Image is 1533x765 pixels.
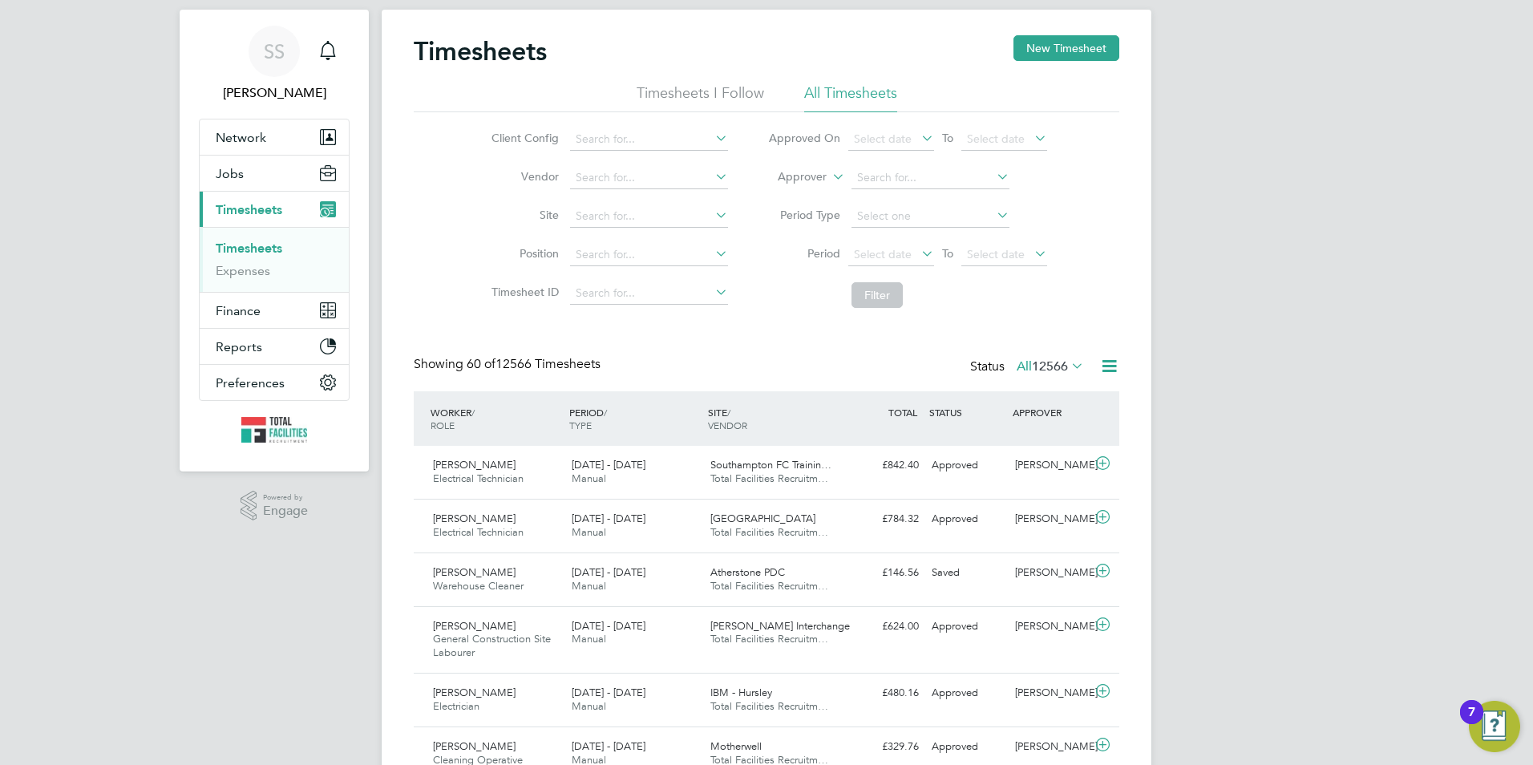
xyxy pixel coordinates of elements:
[433,458,516,472] span: [PERSON_NAME]
[487,285,559,299] label: Timesheet ID
[572,565,645,579] span: [DATE] - [DATE]
[433,632,551,659] span: General Construction Site Labourer
[433,565,516,579] span: [PERSON_NAME]
[433,699,479,713] span: Electrician
[925,560,1009,586] div: Saved
[433,472,524,485] span: Electrical Technician
[710,512,815,525] span: [GEOGRAPHIC_DATA]
[570,128,728,151] input: Search for...
[200,227,349,292] div: Timesheets
[433,525,524,539] span: Electrical Technician
[925,680,1009,706] div: Approved
[433,739,516,753] span: [PERSON_NAME]
[851,282,903,308] button: Filter
[572,525,606,539] span: Manual
[925,452,1009,479] div: Approved
[754,169,827,185] label: Approver
[433,619,516,633] span: [PERSON_NAME]
[199,83,350,103] span: Sam Skinner
[180,10,369,472] nav: Main navigation
[572,512,645,525] span: [DATE] - [DATE]
[487,169,559,184] label: Vendor
[241,417,307,443] img: tfrecruitment-logo-retina.png
[710,739,762,753] span: Motherwell
[431,419,455,431] span: ROLE
[570,282,728,305] input: Search for...
[710,579,828,593] span: Total Facilities Recruitm…
[842,560,925,586] div: £146.56
[1468,712,1475,733] div: 7
[216,202,282,217] span: Timesheets
[604,406,607,419] span: /
[967,132,1025,146] span: Select date
[414,35,547,67] h2: Timesheets
[768,131,840,145] label: Approved On
[199,417,350,443] a: Go to home page
[710,458,831,472] span: Southampton FC Trainin…
[572,619,645,633] span: [DATE] - [DATE]
[216,303,261,318] span: Finance
[888,406,917,419] span: TOTAL
[264,41,285,62] span: SS
[216,241,282,256] a: Timesheets
[710,619,850,633] span: [PERSON_NAME] Interchange
[842,452,925,479] div: £842.40
[569,419,592,431] span: TYPE
[433,512,516,525] span: [PERSON_NAME]
[263,491,308,504] span: Powered by
[1032,358,1068,374] span: 12566
[565,398,704,439] div: PERIOD
[487,208,559,222] label: Site
[710,632,828,646] span: Total Facilities Recruitm…
[200,192,349,227] button: Timesheets
[216,263,270,278] a: Expenses
[710,699,828,713] span: Total Facilities Recruitm…
[427,398,565,439] div: WORKER
[216,375,285,391] span: Preferences
[710,472,828,485] span: Total Facilities Recruitm…
[572,699,606,713] span: Manual
[851,205,1009,228] input: Select one
[1009,734,1092,760] div: [PERSON_NAME]
[804,83,897,112] li: All Timesheets
[572,472,606,485] span: Manual
[433,579,524,593] span: Warehouse Cleaner
[925,613,1009,640] div: Approved
[925,734,1009,760] div: Approved
[768,246,840,261] label: Period
[970,356,1087,378] div: Status
[200,156,349,191] button: Jobs
[842,734,925,760] div: £329.76
[1017,358,1084,374] label: All
[967,247,1025,261] span: Select date
[842,506,925,532] div: £784.32
[708,419,747,431] span: VENDOR
[570,205,728,228] input: Search for...
[216,130,266,145] span: Network
[854,132,912,146] span: Select date
[216,339,262,354] span: Reports
[471,406,475,419] span: /
[1469,701,1520,752] button: Open Resource Center, 7 new notifications
[1009,398,1092,427] div: APPROVER
[572,739,645,753] span: [DATE] - [DATE]
[710,525,828,539] span: Total Facilities Recruitm…
[414,356,604,373] div: Showing
[1013,35,1119,61] button: New Timesheet
[1009,613,1092,640] div: [PERSON_NAME]
[263,504,308,518] span: Engage
[637,83,764,112] li: Timesheets I Follow
[487,131,559,145] label: Client Config
[200,365,349,400] button: Preferences
[572,458,645,472] span: [DATE] - [DATE]
[572,686,645,699] span: [DATE] - [DATE]
[842,613,925,640] div: £624.00
[925,398,1009,427] div: STATUS
[710,565,785,579] span: Atherstone PDC
[570,244,728,266] input: Search for...
[199,26,350,103] a: SS[PERSON_NAME]
[572,632,606,646] span: Manual
[937,243,958,264] span: To
[851,167,1009,189] input: Search for...
[200,293,349,328] button: Finance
